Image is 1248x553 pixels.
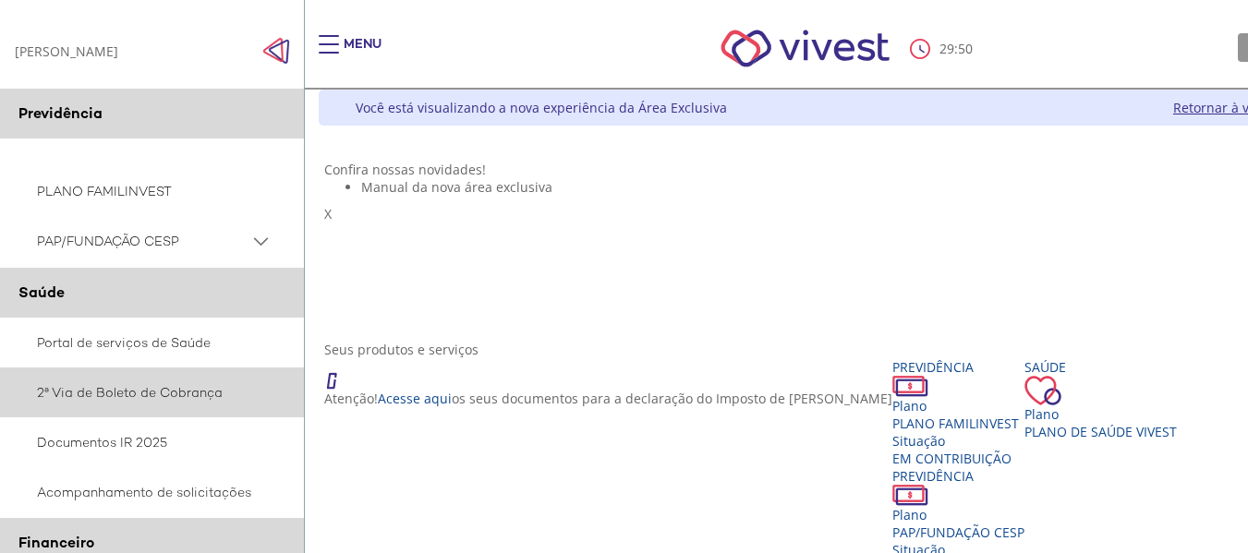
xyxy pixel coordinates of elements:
a: Acesse aqui [378,390,452,407]
img: ico_coracao.png [1024,376,1061,405]
span: X [324,205,332,222]
span: EM CONTRIBUIÇÃO [892,450,1012,467]
img: ico_atencao.png [324,358,356,390]
span: Previdência [18,103,103,123]
div: Plano [1024,405,1177,423]
img: ico_dinheiro.png [892,485,928,506]
p: Atenção! os seus documentos para a declaração do Imposto de [PERSON_NAME] [324,390,892,407]
div: Você está visualizando a nova experiência da Área Exclusiva [356,99,727,116]
span: 50 [958,40,973,57]
span: Plano de Saúde VIVEST [1024,423,1177,440]
span: PAP/FUNDAÇÃO CESP [892,523,1024,541]
div: Previdência [892,358,1024,376]
span: Manual da nova área exclusiva [361,178,552,196]
div: : [910,39,976,59]
span: Financeiro [18,533,94,552]
span: Click to close side navigation. [262,37,290,65]
span: PLANO FAMILINVEST [892,415,1019,432]
a: Saúde PlanoPlano de Saúde VIVEST [1024,358,1177,440]
img: ico_dinheiro.png [892,376,928,397]
a: Previdência PlanoPLANO FAMILINVEST SituaçãoEM CONTRIBUIÇÃO [892,358,1024,467]
img: Vivest [700,9,910,88]
div: Saúde [1024,358,1177,376]
span: 29 [939,40,954,57]
div: Menu [344,35,382,72]
div: Situação [892,432,1024,450]
div: [PERSON_NAME] [15,42,118,60]
div: Plano [892,506,1024,523]
span: Saúde [18,283,65,302]
div: Previdência [892,467,1024,485]
span: PAP/FUNDAÇÃO CESP [37,230,249,253]
img: Fechar menu [262,37,290,65]
div: Plano [892,397,1024,415]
